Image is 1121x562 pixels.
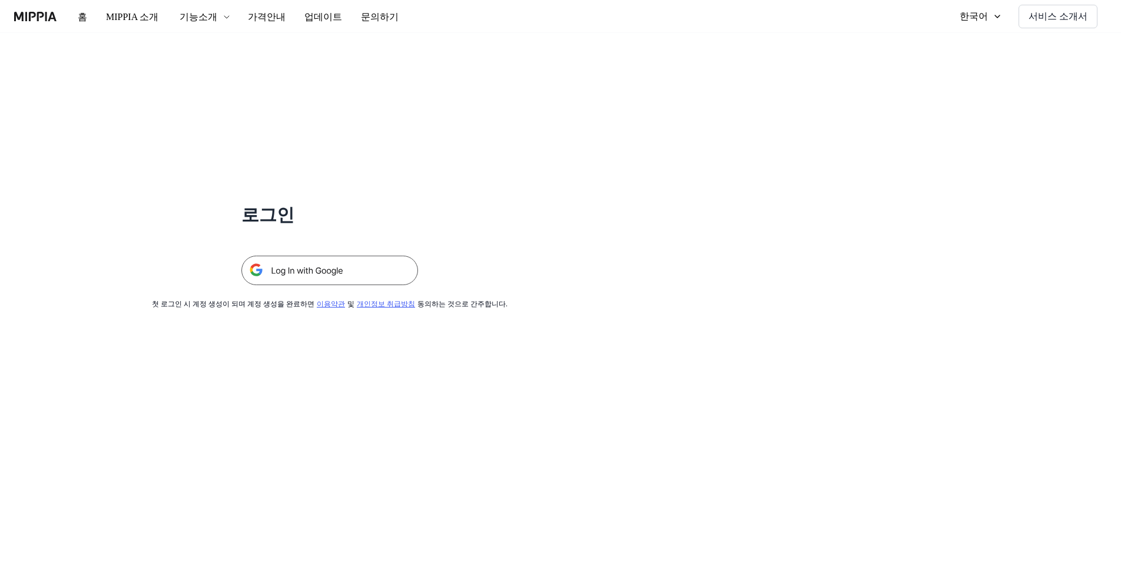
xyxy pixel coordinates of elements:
[230,5,281,29] button: 가격안내
[959,5,1016,28] button: 한국어
[164,5,230,29] button: 기능소개
[241,203,418,227] h1: 로그인
[14,12,57,21] img: logo
[179,299,480,309] div: 첫 로그인 시 계정 생성이 되며 계정 생성을 완료하면 및 동의하는 것으로 간주합니다.
[1026,5,1097,28] button: 서비스 소개서
[353,300,402,308] a: 개인정보 취급방침
[333,5,385,29] button: 문의하기
[241,256,418,285] img: 구글 로그인 버튼
[319,300,343,308] a: 이용약관
[173,10,211,24] div: 기능소개
[95,5,164,29] button: MIPPIA 소개
[281,1,333,33] a: 업데이트
[68,5,95,29] button: 홈
[968,9,997,24] div: 한국어
[281,5,333,29] button: 업데이트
